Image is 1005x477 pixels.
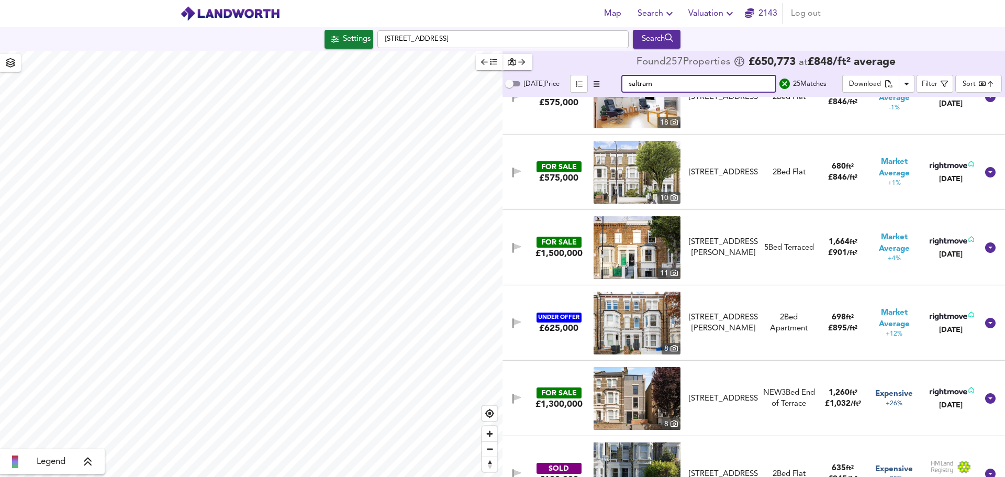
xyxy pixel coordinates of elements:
span: +1% [888,179,901,188]
div: £575,000 [539,97,578,108]
input: Enter a location... [377,30,629,48]
span: Log out [791,6,821,21]
div: 5 Bed Terraced [764,242,814,253]
span: £ 846 [828,174,857,182]
div: FOR SALE [537,387,582,398]
div: 8 [662,418,680,430]
img: property thumbnail [594,216,680,279]
span: +26% [886,400,902,408]
span: 1,664 [829,238,850,246]
div: [DATE] [928,98,974,109]
div: £625,000 [539,323,578,334]
div: [DATE] [928,174,974,184]
div: 8 [662,343,680,354]
span: Zoom out [482,442,497,457]
img: property thumbnail [594,367,680,430]
button: Filter [917,75,953,93]
div: [STREET_ADDRESS] [689,393,758,404]
div: FOR SALE£575,000 property thumbnail 10 [STREET_ADDRESS]2Bed Flat680ft²£846/ft²Market Average+1%[D... [502,135,1005,210]
div: [DATE] [928,325,974,335]
button: Search [633,30,680,49]
span: Search [638,6,676,21]
div: Saltram Crescent, Maida Vale , London, W9 3JX [685,312,762,335]
span: / ft² [847,325,857,332]
div: UNDER OFFER£625,000 property thumbnail 8 [STREET_ADDRESS][PERSON_NAME]2Bed Apartment698ft²£895/ft... [502,285,1005,361]
button: Valuation [684,3,740,24]
div: Download [849,79,881,91]
a: property thumbnail 8 [594,292,680,354]
a: property thumbnail 18 [594,65,680,128]
span: £ 848 / ft² average [808,57,896,68]
button: 2143 [744,3,778,24]
div: [DATE] [928,400,974,411]
div: Saltram Crescent, London, W9 3HR [685,92,762,103]
span: ft² [850,390,857,396]
span: / ft² [847,174,857,181]
svg: Show Details [984,317,997,329]
div: 2 Bed Flat [773,167,806,178]
span: at [799,58,808,68]
button: Zoom in [482,426,497,441]
div: FOR SALE£1,300,000 property thumbnail 8 [STREET_ADDRESS]NEW3Bed End of Terrace1,260ft²£1,032/ft²E... [502,361,1005,436]
div: Saltram Crescent, London, W9 3JR [685,393,762,404]
span: Reset bearing to north [482,457,497,472]
span: Market Average [867,232,921,254]
span: £ 1,032 [825,400,861,408]
div: 11 [657,268,680,279]
div: £575,000 [539,172,578,184]
div: Found 257 Propert ies [636,57,733,68]
div: [STREET_ADDRESS][PERSON_NAME] [689,237,758,259]
div: [STREET_ADDRESS] [689,92,758,103]
span: Market Average [867,157,921,179]
div: 10 [657,192,680,204]
button: Find my location [482,406,497,421]
span: 680 [832,163,846,171]
span: ft² [846,465,854,472]
div: Search [635,32,678,46]
div: £1,300,000 [535,398,583,410]
input: Text Filter... [621,75,776,93]
span: £ 895 [828,325,857,332]
span: 698 [832,314,846,321]
span: / ft² [847,99,857,106]
div: SOLD [537,463,582,474]
span: £ 901 [828,249,857,257]
div: UNDER OFFER [537,313,582,323]
span: Expensive [875,389,913,400]
svg: Show Details [984,392,997,405]
span: Market Average [867,307,921,330]
span: -1% [889,104,900,113]
span: ft² [846,314,854,321]
img: logo [180,6,280,21]
span: 635 [832,464,846,472]
div: £575,000 property thumbnail 18 [STREET_ADDRESS]2Bed Flat£846/ft²Market Average-1%[DATE] [502,59,1005,135]
button: Search [633,3,680,24]
a: property thumbnail 8 [594,367,680,430]
div: Sort [963,79,976,89]
span: Legend [37,456,65,468]
span: Expensive [875,464,913,475]
div: 25 Match es [793,79,827,90]
div: Run Your Search [633,30,680,49]
span: ft² [846,163,854,170]
a: 2143 [745,6,777,21]
img: property thumbnail [594,292,680,354]
span: / ft² [847,250,857,257]
img: Land Registry [931,460,971,474]
svg: Show Details [984,166,997,179]
span: £ 846 [828,98,857,106]
span: / ft² [851,401,861,407]
div: Filter [922,79,937,91]
div: [STREET_ADDRESS][PERSON_NAME] [689,312,758,335]
div: Sort [955,75,1002,93]
button: Zoom out [482,441,497,457]
button: Settings [325,30,373,49]
button: Download [842,75,899,93]
div: 2 Bed Apartment [762,312,816,335]
div: 2 Bed Flat [773,92,806,103]
div: [DATE] [928,249,974,260]
div: [STREET_ADDRESS] [689,167,758,178]
span: Valuation [688,6,736,21]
